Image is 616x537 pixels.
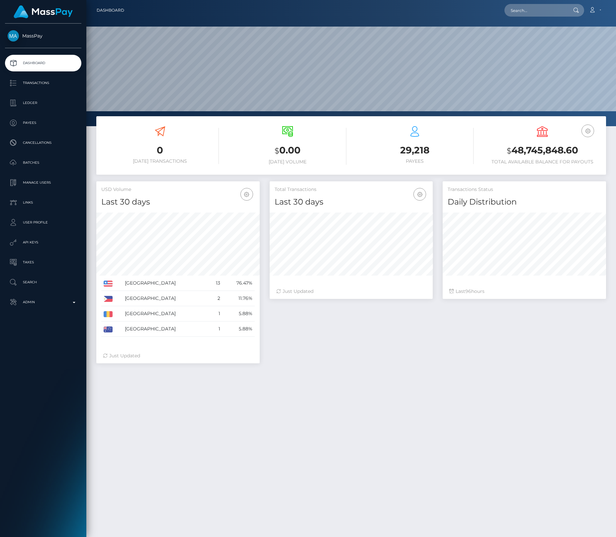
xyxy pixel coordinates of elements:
[123,321,209,337] td: [GEOGRAPHIC_DATA]
[5,174,81,191] a: Manage Users
[5,75,81,91] a: Transactions
[8,277,79,287] p: Search
[101,144,219,157] h3: 0
[209,291,222,306] td: 2
[104,281,113,287] img: US.png
[448,196,601,208] h4: Daily Distribution
[275,186,428,193] h5: Total Transactions
[104,311,113,317] img: RO.png
[465,288,471,294] span: 96
[5,33,81,39] span: MassPay
[222,276,254,291] td: 76.47%
[448,186,601,193] h5: Transactions Status
[8,297,79,307] p: Admin
[104,296,113,302] img: PH.png
[5,234,81,251] a: API Keys
[5,154,81,171] a: Batches
[101,196,255,208] h4: Last 30 days
[123,291,209,306] td: [GEOGRAPHIC_DATA]
[5,95,81,111] a: Ledger
[484,144,601,157] h3: 48,745,848.60
[8,178,79,188] p: Manage Users
[275,196,428,208] h4: Last 30 days
[97,3,124,17] a: Dashboard
[14,5,73,18] img: MassPay Logo
[123,276,209,291] td: [GEOGRAPHIC_DATA]
[8,218,79,227] p: User Profile
[8,98,79,108] p: Ledger
[229,159,346,165] h6: [DATE] Volume
[5,214,81,231] a: User Profile
[484,159,601,165] h6: Total Available Balance for Payouts
[356,158,474,164] h6: Payees
[104,326,113,332] img: AU.png
[449,288,599,295] div: Last hours
[101,186,255,193] h5: USD Volume
[222,321,254,337] td: 5.88%
[276,288,426,295] div: Just Updated
[209,321,222,337] td: 1
[5,134,81,151] a: Cancellations
[504,4,567,17] input: Search...
[8,198,79,208] p: Links
[209,306,222,321] td: 1
[8,58,79,68] p: Dashboard
[103,352,253,359] div: Just Updated
[356,144,474,157] h3: 29,218
[5,55,81,71] a: Dashboard
[8,138,79,148] p: Cancellations
[222,291,254,306] td: 11.76%
[507,146,511,155] small: $
[101,158,219,164] h6: [DATE] Transactions
[5,115,81,131] a: Payees
[8,30,19,42] img: MassPay
[229,144,346,157] h3: 0.00
[8,118,79,128] p: Payees
[8,257,79,267] p: Taxes
[5,254,81,271] a: Taxes
[222,306,254,321] td: 5.88%
[5,274,81,291] a: Search
[8,237,79,247] p: API Keys
[5,194,81,211] a: Links
[5,294,81,311] a: Admin
[209,276,222,291] td: 13
[8,78,79,88] p: Transactions
[275,146,279,155] small: $
[123,306,209,321] td: [GEOGRAPHIC_DATA]
[8,158,79,168] p: Batches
